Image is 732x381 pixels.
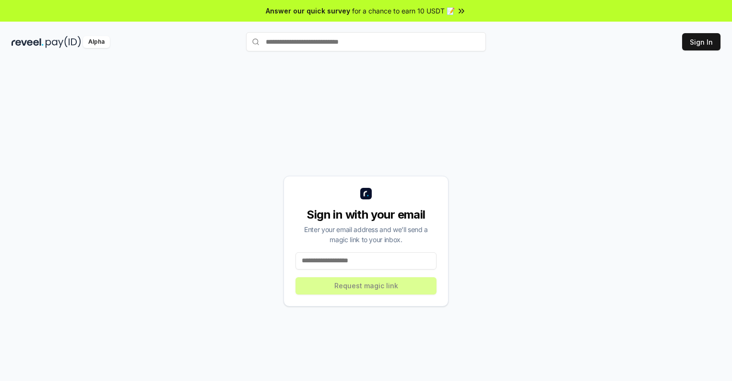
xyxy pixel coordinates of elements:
[266,6,350,16] span: Answer our quick survey
[46,36,81,48] img: pay_id
[295,224,437,245] div: Enter your email address and we’ll send a magic link to your inbox.
[360,188,372,199] img: logo_small
[83,36,110,48] div: Alpha
[295,207,437,222] div: Sign in with your email
[352,6,455,16] span: for a chance to earn 10 USDT 📝
[682,33,720,50] button: Sign In
[12,36,44,48] img: reveel_dark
